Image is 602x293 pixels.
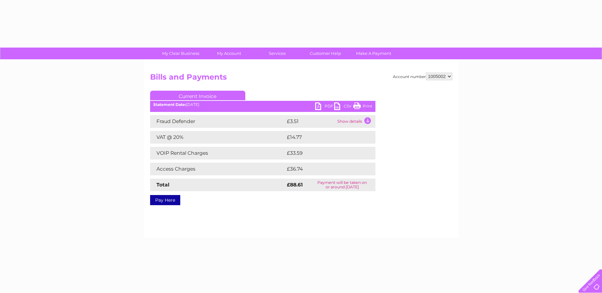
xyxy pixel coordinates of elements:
a: Current Invoice [150,91,245,100]
td: £14.77 [285,131,362,144]
b: Statement Date: [153,102,186,107]
a: Print [353,102,372,112]
td: Fraud Defender [150,115,285,128]
a: Make A Payment [347,48,400,59]
strong: £88.61 [287,182,303,188]
td: £33.59 [285,147,362,160]
td: Show details [336,115,375,128]
div: [DATE] [150,102,375,107]
a: Pay Here [150,195,180,205]
a: PDF [315,102,334,112]
td: VOIP Rental Charges [150,147,285,160]
h2: Bills and Payments [150,73,452,85]
td: Payment will be taken on or around [DATE] [309,179,375,191]
a: My Clear Business [155,48,207,59]
td: VAT @ 20% [150,131,285,144]
a: CSV [334,102,353,112]
td: £3.51 [285,115,336,128]
td: Access Charges [150,163,285,175]
div: Account number [393,73,452,80]
strong: Total [156,182,169,188]
a: Services [251,48,303,59]
a: My Account [203,48,255,59]
td: £36.74 [285,163,362,175]
a: Customer Help [299,48,352,59]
